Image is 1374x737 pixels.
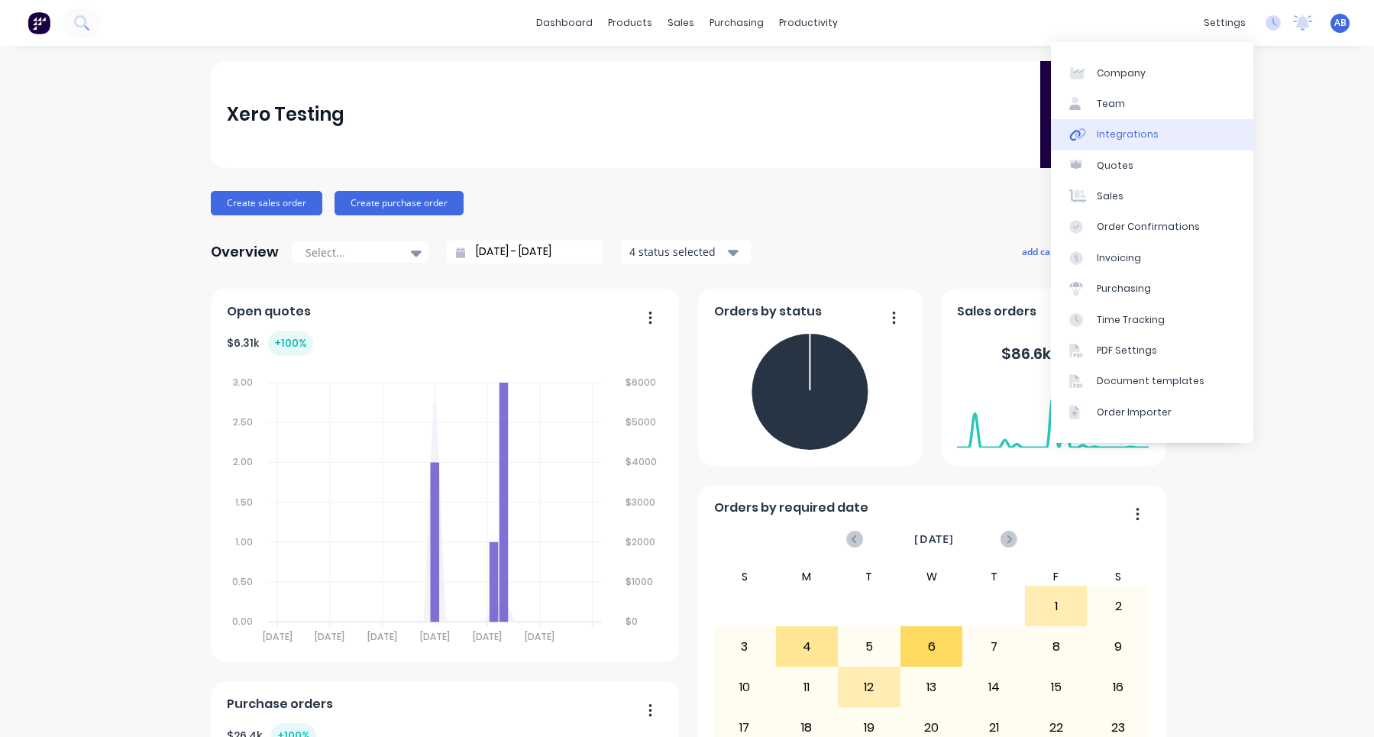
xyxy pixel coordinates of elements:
[227,302,311,321] span: Open quotes
[1025,567,1088,586] div: F
[367,631,397,644] tspan: [DATE]
[235,496,253,509] tspan: 1.50
[227,331,313,356] div: $ 6.31k
[1097,282,1151,296] div: Purchasing
[900,567,963,586] div: W
[626,496,656,509] tspan: $3000
[1087,567,1149,586] div: S
[600,11,660,34] div: products
[1026,587,1087,625] div: 1
[232,575,253,588] tspan: 0.50
[232,616,253,629] tspan: 0.00
[629,244,726,260] div: 4 status selected
[714,668,775,706] div: 10
[420,631,450,644] tspan: [DATE]
[268,331,313,356] div: + 100 %
[1097,220,1200,234] div: Order Confirmations
[777,668,838,706] div: 11
[1097,251,1141,265] div: Invoicing
[771,11,845,34] div: productivity
[1051,243,1253,273] a: Invoicing
[235,535,253,548] tspan: 1.00
[233,415,253,428] tspan: 2.50
[626,415,657,428] tspan: $5000
[660,11,702,34] div: sales
[1196,11,1253,34] div: settings
[1051,150,1253,181] a: Quotes
[1051,57,1253,88] a: Company
[1088,587,1149,625] div: 2
[777,628,838,666] div: 4
[1097,128,1159,141] div: Integrations
[233,376,253,389] tspan: 3.00
[315,631,345,644] tspan: [DATE]
[227,99,344,130] div: Xero Testing
[525,631,555,644] tspan: [DATE]
[901,628,962,666] div: 6
[713,567,776,586] div: S
[1334,16,1347,30] span: AB
[27,11,50,34] img: Factory
[626,376,657,389] tspan: $6000
[1026,628,1087,666] div: 8
[335,191,464,215] button: Create purchase order
[1051,89,1253,119] a: Team
[1097,97,1125,111] div: Team
[1097,66,1146,80] div: Company
[714,499,868,517] span: Orders by required date
[963,668,1024,706] div: 14
[1051,397,1253,428] a: Order Importer
[702,11,771,34] div: purchasing
[1051,366,1253,396] a: Document templates
[957,302,1036,321] span: Sales orders
[914,531,954,548] span: [DATE]
[1051,273,1253,304] a: Purchasing
[963,628,1024,666] div: 7
[1012,241,1069,261] button: add card
[263,631,293,644] tspan: [DATE]
[1051,119,1253,150] a: Integrations
[211,237,279,267] div: Overview
[1051,304,1253,335] a: Time Tracking
[1026,668,1087,706] div: 15
[839,668,900,706] div: 12
[1097,189,1123,203] div: Sales
[1051,181,1253,212] a: Sales
[1001,341,1105,366] div: $ 86.6k
[211,191,322,215] button: Create sales order
[776,567,839,586] div: M
[1051,212,1253,242] a: Order Confirmations
[473,631,503,644] tspan: [DATE]
[1097,406,1172,419] div: Order Importer
[626,455,658,468] tspan: $4000
[1097,344,1157,357] div: PDF Settings
[1097,374,1204,388] div: Document templates
[839,628,900,666] div: 5
[1051,335,1253,366] a: PDF Settings
[626,616,639,629] tspan: $0
[233,455,253,468] tspan: 2.00
[626,535,656,548] tspan: $2000
[901,668,962,706] div: 13
[529,11,600,34] a: dashboard
[1088,668,1149,706] div: 16
[1040,61,1147,168] img: Xero Testing
[714,628,775,666] div: 3
[227,695,333,713] span: Purchase orders
[962,567,1025,586] div: T
[1088,628,1149,666] div: 9
[1097,313,1165,327] div: Time Tracking
[838,567,900,586] div: T
[621,241,751,263] button: 4 status selected
[714,302,822,321] span: Orders by status
[1097,159,1133,173] div: Quotes
[626,575,654,588] tspan: $1000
